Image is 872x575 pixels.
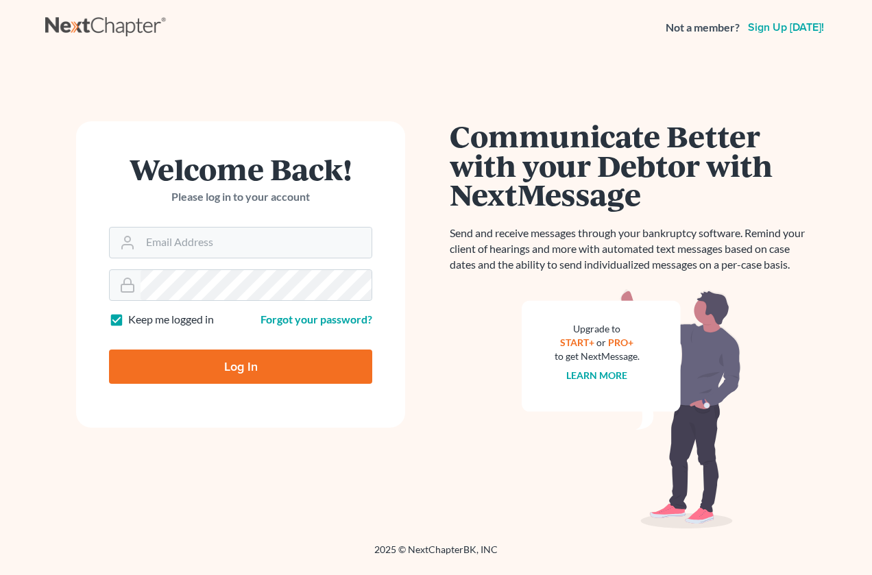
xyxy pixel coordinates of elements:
h1: Welcome Back! [109,154,372,184]
div: 2025 © NextChapterBK, INC [45,543,827,567]
span: or [597,337,607,348]
strong: Not a member? [666,20,740,36]
a: PRO+ [609,337,634,348]
h1: Communicate Better with your Debtor with NextMessage [450,121,813,209]
a: Forgot your password? [261,313,372,326]
p: Please log in to your account [109,189,372,205]
img: nextmessage_bg-59042aed3d76b12b5cd301f8e5b87938c9018125f34e5fa2b7a6b67550977c72.svg [522,289,741,529]
a: Sign up [DATE]! [745,22,827,33]
input: Log In [109,350,372,384]
a: START+ [561,337,595,348]
div: to get NextMessage. [555,350,640,363]
label: Keep me logged in [128,312,214,328]
p: Send and receive messages through your bankruptcy software. Remind your client of hearings and mo... [450,225,813,273]
input: Email Address [141,228,372,258]
a: Learn more [567,369,628,381]
div: Upgrade to [555,322,640,336]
